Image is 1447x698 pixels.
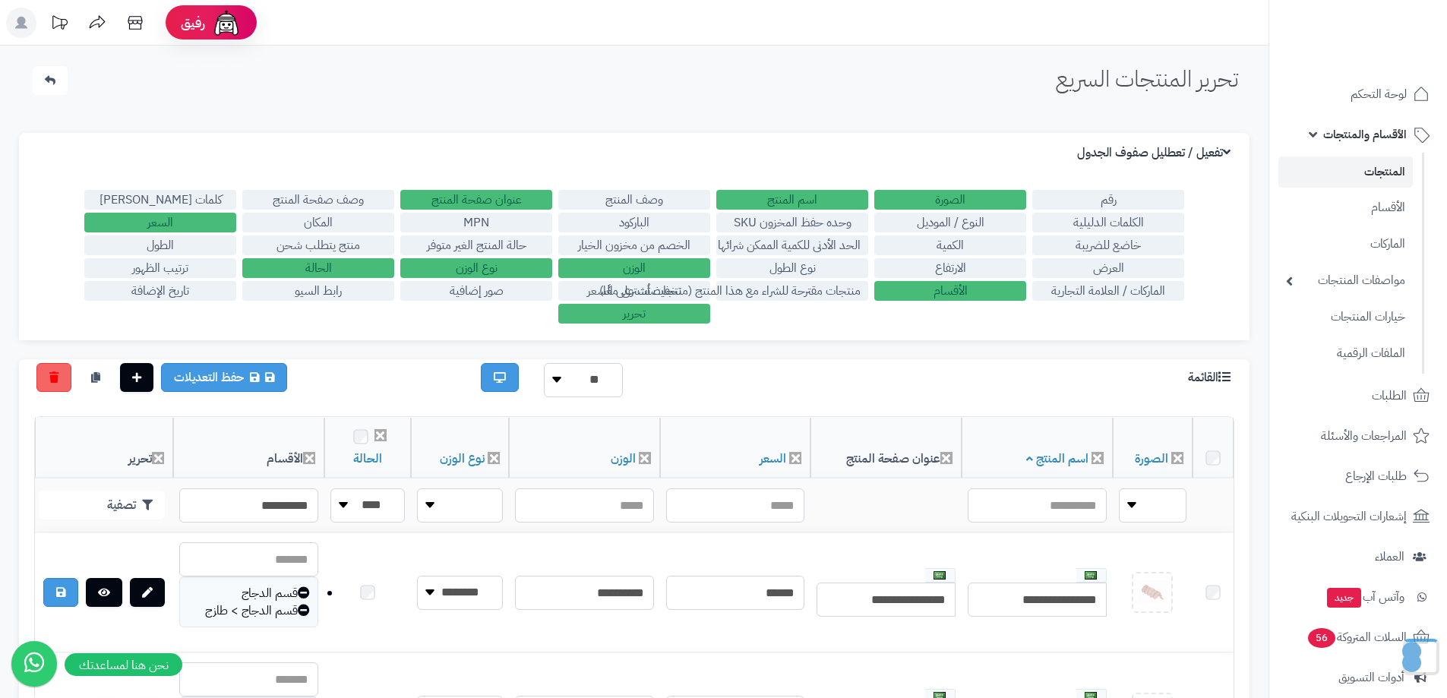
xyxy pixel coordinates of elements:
label: منتج يتطلب شحن [242,235,394,255]
label: ترتيب الظهور [84,258,236,278]
span: المراجعات والأسئلة [1321,425,1407,447]
label: تخفيضات على السعر [558,281,710,301]
label: الارتفاع [874,258,1026,278]
span: أدوات التسويق [1338,667,1404,688]
a: الأقسام [1278,191,1413,224]
label: خاضع للضريبة [1032,235,1184,255]
a: وآتس آبجديد [1278,579,1438,615]
span: إشعارات التحويلات البنكية [1291,506,1407,527]
a: الملفات الرقمية [1278,337,1413,370]
label: الباركود [558,213,710,232]
h1: تحرير المنتجات السريع [1056,66,1238,91]
label: الوزن [558,258,710,278]
a: إشعارات التحويلات البنكية [1278,498,1438,535]
th: عنوان صفحة المنتج [810,418,962,478]
label: وحده حفظ المخزون SKU [716,213,868,232]
div: قسم الدجاج > طازج [188,602,310,620]
a: الوزن [611,450,636,468]
label: وصف صفحة المنتج [242,190,394,210]
span: وآتس آب [1325,586,1404,608]
label: تحرير [558,304,710,324]
span: السلات المتروكة [1306,627,1407,648]
img: ai-face.png [211,8,242,38]
label: النوع / الموديل [874,213,1026,232]
a: نوع الوزن [440,450,485,468]
a: العملاء [1278,539,1438,575]
a: طلبات الإرجاع [1278,458,1438,494]
span: طلبات الإرجاع [1345,466,1407,487]
button: تصفية [39,491,165,520]
label: نوع الوزن [400,258,552,278]
a: لوحة التحكم [1278,76,1438,112]
label: رقم [1032,190,1184,210]
h3: تفعيل / تعطليل صفوف الجدول [1077,146,1234,160]
span: 56 [1308,628,1335,648]
a: حفظ التعديلات [161,363,287,392]
label: صور إضافية [400,281,552,301]
img: العربية [1085,571,1097,580]
label: رابط السيو [242,281,394,301]
a: السعر [760,450,786,468]
span: لوحة التحكم [1351,84,1407,105]
label: الحالة [242,258,394,278]
a: تحديثات المنصة [40,8,78,42]
th: الأقسام [173,418,324,478]
label: منتجات مقترحة للشراء مع هذا المنتج (منتجات تُشترى معًا) [716,281,868,301]
label: الكلمات الدليلية [1032,213,1184,232]
a: الصورة [1135,450,1168,468]
span: الأقسام والمنتجات [1323,124,1407,145]
div: قسم الدجاج [188,585,310,602]
label: الماركات / العلامة التجارية [1032,281,1184,301]
label: الحد الأدنى للكمية الممكن شرائها [716,235,868,255]
a: اسم المنتج [1026,450,1088,468]
a: الحالة [353,450,382,468]
label: الصورة [874,190,1026,210]
label: الأقسام [874,281,1026,301]
label: حالة المنتج الغير متوفر [400,235,552,255]
h3: القائمة [1188,371,1234,385]
span: الطلبات [1372,385,1407,406]
label: المكان [242,213,394,232]
label: وصف المنتج [558,190,710,210]
label: عنوان صفحة المنتج [400,190,552,210]
a: المراجعات والأسئلة [1278,418,1438,454]
label: MPN [400,213,552,232]
a: خيارات المنتجات [1278,301,1413,333]
a: المنتجات [1278,156,1413,188]
a: أدوات التسويق [1278,659,1438,696]
a: الماركات [1278,228,1413,261]
a: الطلبات [1278,377,1438,414]
a: السلات المتروكة56 [1278,619,1438,655]
label: تاريخ الإضافة [84,281,236,301]
label: نوع الطول [716,258,868,278]
img: logo-2.png [1344,43,1433,74]
label: الطول [84,235,236,255]
span: جديد [1327,588,1361,608]
label: اسم المنتج [716,190,868,210]
label: الكمية [874,235,1026,255]
span: العملاء [1375,546,1404,567]
label: الخصم من مخزون الخيار [558,235,710,255]
label: السعر [84,213,236,232]
span: رفيق [181,14,205,32]
th: تحرير [35,418,173,478]
label: العرض [1032,258,1184,278]
a: مواصفات المنتجات [1278,264,1413,297]
img: العربية [934,571,946,580]
label: كلمات [PERSON_NAME] [84,190,236,210]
